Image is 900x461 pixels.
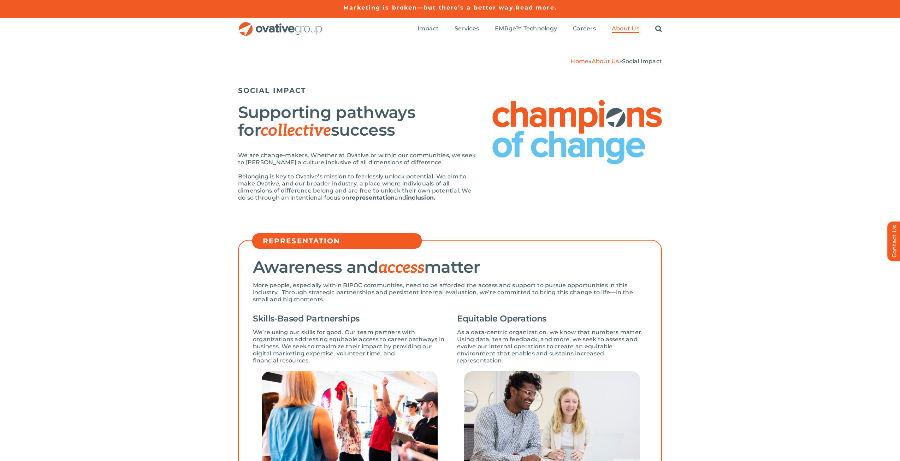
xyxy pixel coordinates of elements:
h5: REPRESENTATION [263,237,418,245]
span: Careers [573,25,596,32]
a: OG_Full_horizontal_RGB [238,21,323,28]
a: Home [570,58,588,65]
a: Marketing is broken—but there’s a better way. [343,4,515,11]
span: EMRge™ Technology [495,25,557,32]
span: » » [570,58,662,65]
h4: Equitable Operations [457,314,647,324]
a: inclusion. [406,194,435,201]
a: representation [349,194,395,201]
a: About Us [592,58,619,65]
span: access [378,258,424,278]
span: Impact [418,25,439,32]
h5: SOCIAL IMPACT [238,86,662,95]
a: About Us [612,25,639,33]
a: EMRge™ Technology [495,25,557,33]
h2: Supporting pathways for success [238,104,478,140]
p: We’re using our skills for good. Our team partners with organizations addressing equitable access... [253,329,446,364]
p: We are change-makers. Whether at Ovative or within our communities, we seek to [PERSON_NAME] a cu... [238,152,478,166]
p: As a data-centric organization, we know that numbers matter. Using data, team feedback, and more,... [457,329,647,364]
a: Read more. [515,4,557,11]
a: Search [655,25,662,33]
a: Services [455,25,479,33]
span: Social Impact [622,58,662,65]
p: More people, especially within BIPOC communities, need to be afforded the access and support to p... [253,282,647,303]
span: Services [455,25,479,32]
img: Social Impact – Champions of Change Logo [492,100,662,164]
p: Belonging is key to Ovative’s mission to fearlessly unlock potential. We aim to make Ovative, and... [238,173,478,201]
a: Impact [418,25,439,33]
span: and [395,194,406,201]
h4: Skills-Based Partnerships [253,314,446,324]
h2: Awareness and matter [253,258,647,277]
a: Careers [573,25,596,33]
span: About Us [612,25,639,32]
span: collective [261,121,331,141]
nav: Menu [418,18,662,40]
